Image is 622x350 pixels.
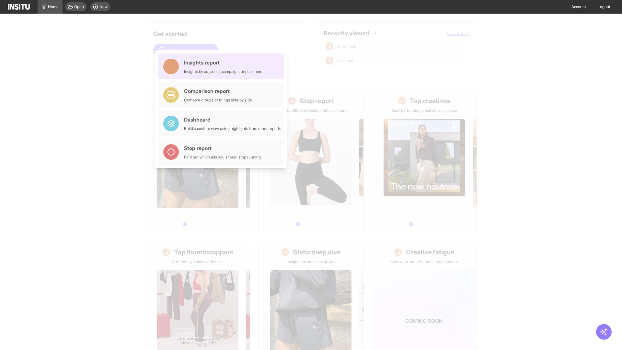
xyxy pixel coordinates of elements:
[74,4,84,9] span: Open
[184,144,261,152] div: Stop report
[184,59,264,66] div: Insights report
[184,69,264,74] div: Insights by ad, adset, campaign, or placement
[184,126,281,131] div: Build a custom view using highlights from other reports
[184,155,261,160] div: Find out which ads you should stop running
[8,4,30,10] img: Logo
[184,98,252,103] div: Compare groups of things side by side
[99,4,108,9] span: New
[48,4,59,9] span: Home
[184,87,252,95] div: Comparison report
[184,116,281,123] div: Dashboard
